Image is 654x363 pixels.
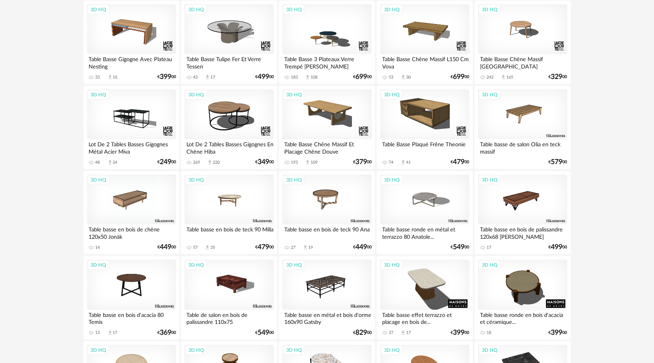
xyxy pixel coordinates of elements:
[193,160,200,165] div: 269
[113,330,118,336] div: 17
[157,245,176,250] div: € 00
[185,260,207,270] div: 3D HQ
[193,245,198,250] div: 57
[355,159,367,165] span: 379
[160,245,171,250] span: 449
[84,171,179,255] a: 3D HQ Table basse en bois de chêne 120x50 Jonàk 14 €44900
[453,159,465,165] span: 479
[181,171,277,255] a: 3D HQ Table basse en bois de teck 90 Milla 57 Download icon 35 €47900
[87,224,176,240] div: Table basse en bois de chêne 120x50 Jonàk
[381,175,403,185] div: 3D HQ
[282,310,371,325] div: Table basse en métal et bois d'orme 160x90 Gatsby
[353,74,372,80] div: € 00
[377,86,473,170] a: 3D HQ Table Basse Plaqué Frêne Theonie 74 Download icon 41 €47900
[282,139,371,155] div: Table Basse Chêne Massif Et Placage Chêne Douve
[308,245,313,250] div: 19
[181,86,277,170] a: 3D HQ Lot De 2 Tables Basses Gigognes En Chêne Hiba 269 Download icon 220 €34900
[551,245,563,250] span: 499
[478,139,567,155] div: Table basse de salon Olia en teck massif
[87,175,110,185] div: 3D HQ
[185,5,207,15] div: 3D HQ
[551,330,563,336] span: 399
[84,1,179,84] a: 3D HQ Table Basse Gigogne Avec Plateau Nesting 33 Download icon 10 €39900
[400,330,406,336] span: Download icon
[96,160,100,165] div: 48
[283,5,305,15] div: 3D HQ
[255,159,274,165] div: € 00
[184,224,273,240] div: Table basse en bois de teck 90 Milla
[283,260,305,270] div: 3D HQ
[258,245,269,250] span: 479
[185,175,207,185] div: 3D HQ
[406,75,411,80] div: 30
[487,245,491,250] div: 17
[451,245,470,250] div: € 00
[255,330,274,336] div: € 00
[478,224,567,240] div: Table basse en bois de palissandre 120x68 [PERSON_NAME]
[185,345,207,355] div: 3D HQ
[451,330,470,336] div: € 00
[258,330,269,336] span: 549
[282,224,371,240] div: Table basse en bois de teck 90 Ana
[160,330,171,336] span: 369
[487,330,491,336] div: 18
[400,74,406,80] span: Download icon
[185,90,207,100] div: 3D HQ
[377,171,473,255] a: 3D HQ Table basse ronde en métal et terrazzo 80 Anatole... €54900
[96,245,100,250] div: 14
[96,330,100,336] div: 13
[549,159,567,165] div: € 00
[160,74,171,80] span: 399
[478,175,501,185] div: 3D HQ
[291,75,298,80] div: 183
[478,54,567,70] div: Table Basse Chêne Massif [GEOGRAPHIC_DATA]
[279,1,375,84] a: 3D HQ Table Basse 3 Plateaux Verre Trempé [PERSON_NAME] 183 Download icon 108 €69900
[311,160,318,165] div: 109
[87,139,176,155] div: Lot De 2 Tables Basses Gigognes Métal Acier Miva
[255,245,274,250] div: € 00
[500,74,506,80] span: Download icon
[87,5,110,15] div: 3D HQ
[381,5,403,15] div: 3D HQ
[353,330,372,336] div: € 00
[406,160,411,165] div: 41
[478,90,501,100] div: 3D HQ
[157,159,176,165] div: € 00
[255,74,274,80] div: € 00
[381,345,403,355] div: 3D HQ
[279,256,375,340] a: 3D HQ Table basse en métal et bois d'orme 160x90 Gatsby €82900
[353,245,372,250] div: € 00
[291,160,298,165] div: 193
[279,86,375,170] a: 3D HQ Table Basse Chêne Massif Et Placage Chêne Douve 193 Download icon 109 €37900
[475,171,570,255] a: 3D HQ Table basse en bois de palissandre 120x68 [PERSON_NAME] 17 €49900
[258,159,269,165] span: 349
[305,159,311,165] span: Download icon
[87,54,176,70] div: Table Basse Gigogne Avec Plateau Nesting
[380,139,469,155] div: Table Basse Plaqué Frêne Theonie
[353,159,372,165] div: € 00
[279,171,375,255] a: 3D HQ Table basse en bois de teck 90 Ana 27 Download icon 19 €44900
[389,160,393,165] div: 74
[193,75,198,80] div: 43
[184,54,273,70] div: Table Basse Tulipe Fer Et Verre Tessen
[389,330,393,336] div: 37
[478,345,501,355] div: 3D HQ
[283,345,305,355] div: 3D HQ
[157,74,176,80] div: € 00
[549,74,567,80] div: € 00
[478,5,501,15] div: 3D HQ
[157,330,176,336] div: € 00
[478,260,501,270] div: 3D HQ
[107,330,113,336] span: Download icon
[87,345,110,355] div: 3D HQ
[451,74,470,80] div: € 00
[160,159,171,165] span: 249
[207,159,213,165] span: Download icon
[87,310,176,325] div: Table basse en bois d'acacia 80 Temis
[107,159,113,165] span: Download icon
[282,54,371,70] div: Table Basse 3 Plateaux Verre Trempé [PERSON_NAME]
[184,139,273,155] div: Lot De 2 Tables Basses Gigognes En Chêne Hiba
[453,74,465,80] span: 699
[181,1,277,84] a: 3D HQ Table Basse Tulipe Fer Et Verre Tessen 43 Download icon 17 €49900
[377,256,473,340] a: 3D HQ Table basse effet terrazzo et placage en bois de... 37 Download icon 17 €39900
